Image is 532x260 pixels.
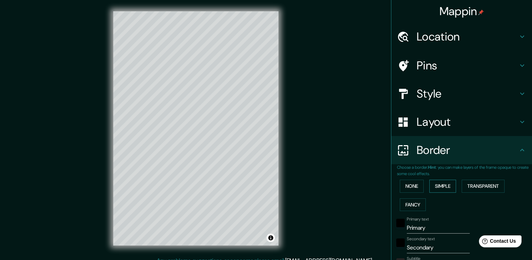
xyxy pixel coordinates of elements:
h4: Layout [417,115,518,129]
button: Fancy [400,198,426,211]
iframe: Help widget launcher [469,233,524,252]
button: black [396,219,405,227]
div: Layout [391,108,532,136]
h4: Border [417,143,518,157]
label: Primary text [407,216,429,222]
label: Secondary text [407,236,435,242]
div: Pins [391,51,532,80]
div: Style [391,80,532,108]
p: Choose a border. : you can make layers of the frame opaque to create some cool effects. [397,164,532,177]
h4: Style [417,87,518,101]
div: Location [391,23,532,51]
div: Border [391,136,532,164]
button: None [400,180,424,193]
h4: Mappin [440,4,484,18]
button: black [396,239,405,247]
button: Transparent [462,180,505,193]
h4: Location [417,30,518,44]
b: Hint [428,165,436,170]
button: Simple [429,180,456,193]
img: pin-icon.png [478,10,484,15]
button: Toggle attribution [267,234,275,242]
h4: Pins [417,58,518,73]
